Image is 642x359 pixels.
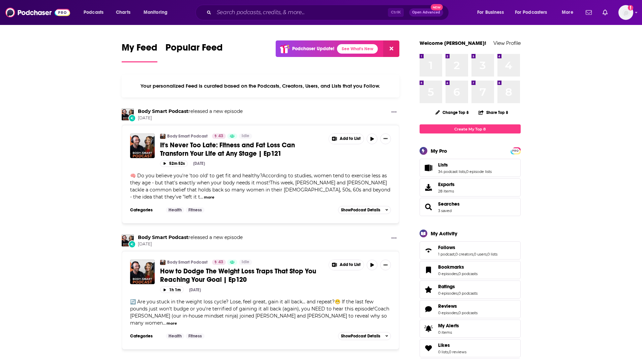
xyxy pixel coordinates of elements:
span: 🧠 Do you believe you're 'too old' to get fit and healthy?According to studies, women tend to exer... [130,173,390,200]
a: Lists [438,162,492,168]
a: Body Smart Podcast [138,108,188,114]
span: Podcasts [84,8,103,17]
button: Show More Button [329,260,364,270]
button: Share Top 8 [478,106,509,119]
span: 43 [218,133,223,140]
a: 0 lists [487,252,497,257]
a: 0 episodes [438,310,458,315]
span: Idle [242,259,249,266]
span: How to Dodge The Weight Loss Traps That Stop You Reaching Your Goal | Ep120 [160,267,316,284]
span: Open Advanced [412,11,440,14]
a: Fitness [186,333,205,339]
a: 0 episode lists [466,169,492,174]
a: It's Never Too Late: Fitness and Fat Loss Can Transforn Your Life at Any Stage | Ep121 [130,133,155,158]
div: Your personalized Feed is curated based on the Podcasts, Creators, Users, and Lists that you Follow. [122,74,400,97]
span: 43 [218,259,223,266]
span: ... [200,194,203,200]
span: Add to List [340,136,361,141]
a: Show notifications dropdown [583,7,594,18]
a: 0 lists [438,350,448,354]
button: Show profile menu [618,5,633,20]
button: Show More Button [389,234,399,243]
a: Body Smart Podcast [167,260,208,265]
input: Search podcasts, credits, & more... [214,7,388,18]
span: It's Never Too Late: Fitness and Fat Loss Can Transforn Your Life at Any Stage | Ep121 [160,141,295,158]
span: 28 items [438,189,455,193]
a: 0 episodes [438,291,458,296]
span: For Business [477,8,504,17]
a: Idle [239,260,252,265]
button: Show More Button [329,134,364,144]
button: 1h 1m [160,287,184,293]
span: Charts [116,8,130,17]
span: Ratings [420,280,521,299]
div: New Episode [128,114,136,122]
span: My Alerts [422,324,435,333]
a: Exports [420,178,521,197]
button: more [166,321,177,326]
button: open menu [557,7,582,18]
img: User Profile [618,5,633,20]
span: My Alerts [438,323,459,329]
img: Body Smart Podcast [122,108,134,120]
a: PRO [512,148,520,153]
button: Change Top 8 [431,108,473,117]
a: Lists [422,163,435,173]
button: open menu [472,7,512,18]
div: My Pro [431,148,447,154]
a: How to Dodge The Weight Loss Traps That Stop You Reaching Your Goal | Ep120 [160,267,324,284]
span: Show Podcast Details [341,334,380,338]
span: Likes [420,339,521,357]
span: Ratings [438,283,455,290]
span: , [448,350,449,354]
a: See What's New [337,44,378,54]
div: New Episode [128,240,136,248]
a: Likes [422,343,435,353]
h3: Categories [130,333,160,339]
span: Exports [422,183,435,192]
a: Create My Top 8 [420,124,521,133]
a: Charts [112,7,134,18]
a: 0 reviews [449,350,466,354]
span: Searches [420,198,521,216]
span: Reviews [438,303,457,309]
h3: released a new episode [138,234,243,241]
span: My Feed [122,42,157,57]
a: Searches [438,201,460,207]
h3: released a new episode [138,108,243,115]
a: Searches [422,202,435,212]
button: open menu [79,7,112,18]
button: open menu [139,7,176,18]
span: , [473,252,474,257]
span: Exports [438,181,455,187]
span: Reviews [420,300,521,318]
button: ShowPodcast Details [338,332,391,340]
span: Popular Feed [165,42,223,57]
a: It's Never Too Late: Fitness and Fat Loss Can Transforn Your Life at Any Stage | Ep121 [160,141,324,158]
a: Podchaser - Follow, Share and Rate Podcasts [5,6,70,19]
div: [DATE] [193,161,205,166]
span: 🔄 Are you stuck in the weight loss cycle? Lose, feel great, gain it all back... and repeat?😬 If t... [130,299,389,326]
a: Popular Feed [165,42,223,62]
button: Show More Button [380,260,391,270]
span: [DATE] [138,115,243,121]
button: Show More Button [380,133,391,144]
div: [DATE] [189,288,201,292]
span: Show Podcast Details [341,208,380,212]
span: Ctrl K [388,8,404,17]
a: 0 podcasts [458,310,478,315]
a: 43 [212,133,226,139]
span: , [465,169,466,174]
a: View Profile [493,40,521,46]
a: Fitness [186,207,205,213]
a: Reviews [438,303,478,309]
a: Idle [239,133,252,139]
a: Body Smart Podcast [138,234,188,240]
a: Health [166,207,184,213]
